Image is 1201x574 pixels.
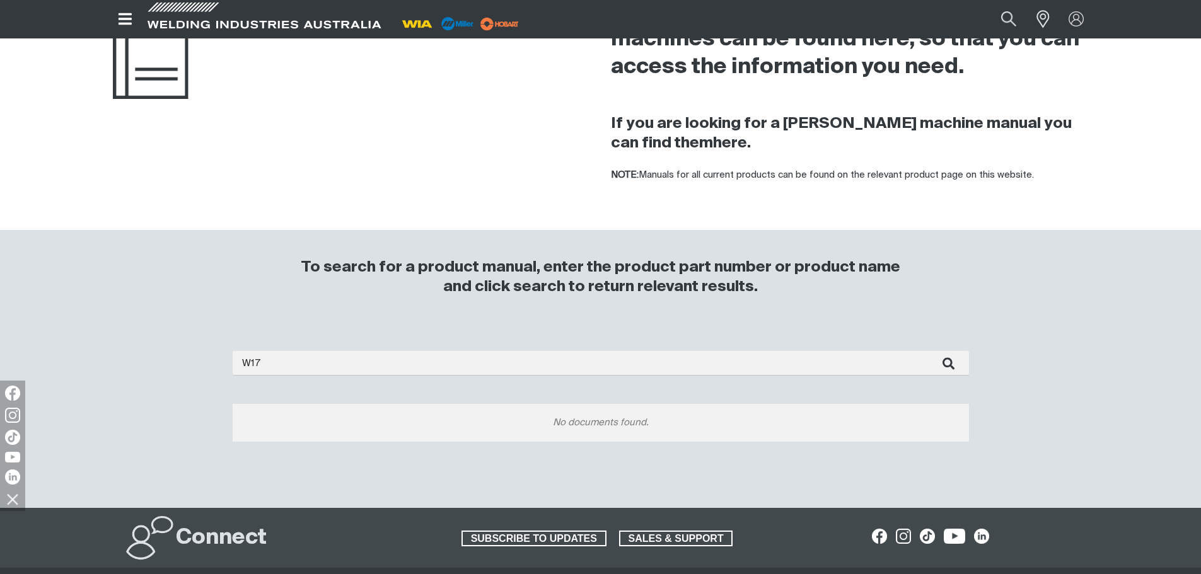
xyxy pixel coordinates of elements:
button: Search products [987,5,1030,33]
img: miller [477,14,523,33]
a: here. [713,135,751,151]
input: Enter search... [233,351,969,376]
strong: If you are looking for a [PERSON_NAME] machine manual you can find them [611,116,1072,151]
div: No documents found. [233,404,969,442]
h2: Connect [176,524,267,552]
img: Instagram [5,408,20,423]
p: Manuals for all current products can be found on the relevant product page on this website. [611,168,1089,183]
img: LinkedIn [5,469,20,485]
h3: To search for a product manual, enter the product part number or product name and click search to... [296,258,906,297]
a: miller [477,19,523,28]
img: hide socials [2,488,23,510]
span: SUBSCRIBE TO UPDATES [463,531,605,547]
img: YouTube [5,452,20,462]
span: SALES & SUPPORT [620,531,732,547]
input: Product name or item number... [971,5,1030,33]
img: Facebook [5,386,20,401]
strong: NOTE: [611,170,639,180]
a: SUBSCRIBE TO UPDATES [461,531,606,547]
img: TikTok [5,430,20,445]
a: SALES & SUPPORT [619,531,733,547]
